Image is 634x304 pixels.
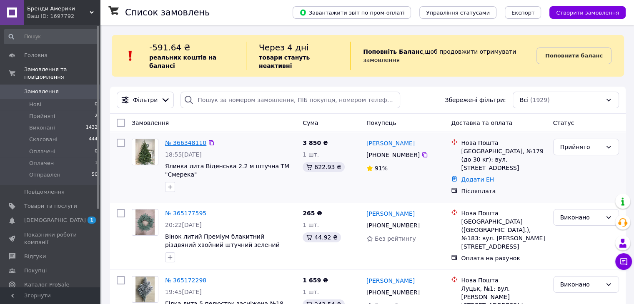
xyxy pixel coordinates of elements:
[24,253,46,260] span: Відгуки
[165,233,280,248] a: Вінок литий Преміум блакитний різдвяний хвойний штучний зелений
[303,120,318,126] span: Cума
[24,188,65,196] span: Повідомлення
[560,213,602,222] div: Виконано
[461,217,546,251] div: [GEOGRAPHIC_DATA] ([GEOGRAPHIC_DATA].), №183: вул. [PERSON_NAME][STREET_ADDRESS]
[24,217,86,224] span: [DEMOGRAPHIC_DATA]
[366,152,420,158] span: [PHONE_NUMBER]
[461,254,546,262] div: Оплата на рахунок
[511,10,535,16] span: Експорт
[165,210,206,217] a: № 365177595
[303,277,328,284] span: 1 659 ₴
[366,139,415,147] a: [PERSON_NAME]
[24,202,77,210] span: Товари та послуги
[541,9,626,15] a: Створити замовлення
[366,209,415,218] a: [PERSON_NAME]
[363,48,423,55] b: Поповніть Баланс
[29,136,58,143] span: Скасовані
[461,276,546,284] div: Нова Пошта
[24,66,100,81] span: Замовлення та повідомлення
[303,140,328,146] span: 3 850 ₴
[132,276,158,303] a: Фото товару
[124,50,137,62] img: :exclamation:
[536,47,611,64] a: Поповнити баланс
[303,289,319,295] span: 1 шт.
[135,277,155,302] img: Фото товару
[132,139,158,165] a: Фото товару
[125,7,210,17] h1: Список замовлень
[293,6,411,19] button: Завантажити звіт по пром-оплаті
[303,232,341,242] div: 44.92 ₴
[24,231,77,246] span: Показники роботи компанії
[4,29,98,44] input: Пошук
[303,151,319,158] span: 1 шт.
[350,42,536,70] div: , щоб продовжити отримувати замовлення
[520,96,529,104] span: Всі
[29,112,55,120] span: Прийняті
[165,222,202,228] span: 20:22[DATE]
[461,187,546,195] div: Післяплата
[95,112,98,120] span: 2
[95,159,98,167] span: 1
[149,42,190,52] span: -591.64 ₴
[530,97,550,103] span: (1929)
[461,176,494,183] a: Додати ЕН
[426,10,490,16] span: Управління статусами
[615,253,632,270] button: Чат з покупцем
[95,148,98,155] span: 0
[135,139,155,165] img: Фото товару
[303,210,322,217] span: 265 ₴
[165,151,202,158] span: 18:55[DATE]
[29,171,60,179] span: Отправлен
[375,235,416,242] span: Без рейтингу
[88,217,96,224] span: 1
[24,88,59,95] span: Замовлення
[375,165,388,172] span: 91%
[24,52,48,59] span: Головна
[132,209,158,236] a: Фото товару
[29,101,41,108] span: Нові
[299,9,404,16] span: Завантажити звіт по пром-оплаті
[24,267,47,274] span: Покупці
[165,289,202,295] span: 19:45[DATE]
[29,159,54,167] span: Оплачен
[549,6,626,19] button: Створити замовлення
[180,92,400,108] input: Пошук за номером замовлення, ПІБ покупця, номером телефону, Email, номером накладної
[86,124,98,132] span: 1432
[92,171,98,179] span: 50
[132,120,169,126] span: Замовлення
[89,136,98,143] span: 444
[133,96,158,104] span: Фільтри
[560,280,602,289] div: Виконано
[29,148,55,155] span: Оплачені
[303,222,319,228] span: 1 шт.
[560,142,602,152] div: Прийнято
[505,6,541,19] button: Експорт
[135,209,155,235] img: Фото товару
[165,163,289,178] a: Ялинка лита Віденська 2.2 м штучна ТМ "Смерека"
[27,12,100,20] div: Ваш ID: 1697792
[556,10,619,16] span: Створити замовлення
[27,5,90,12] span: Бренди Америки
[149,54,216,69] b: реальних коштів на балансі
[451,120,512,126] span: Доставка та оплата
[165,277,206,284] a: № 365172298
[24,281,69,289] span: Каталог ProSale
[29,124,55,132] span: Виконані
[366,120,396,126] span: Покупець
[461,139,546,147] div: Нова Пошта
[545,52,603,59] b: Поповнити баланс
[366,277,415,285] a: [PERSON_NAME]
[303,162,344,172] div: 622.93 ₴
[461,147,546,172] div: [GEOGRAPHIC_DATA], №179 (до 30 кг): вул. [STREET_ADDRESS]
[553,120,574,126] span: Статус
[445,96,506,104] span: Збережені фільтри:
[259,42,309,52] span: Через 4 дні
[366,222,420,229] span: [PHONE_NUMBER]
[95,101,98,108] span: 0
[419,6,496,19] button: Управління статусами
[461,209,546,217] div: Нова Пошта
[259,54,310,69] b: товари стануть неактивні
[366,289,420,296] span: [PHONE_NUMBER]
